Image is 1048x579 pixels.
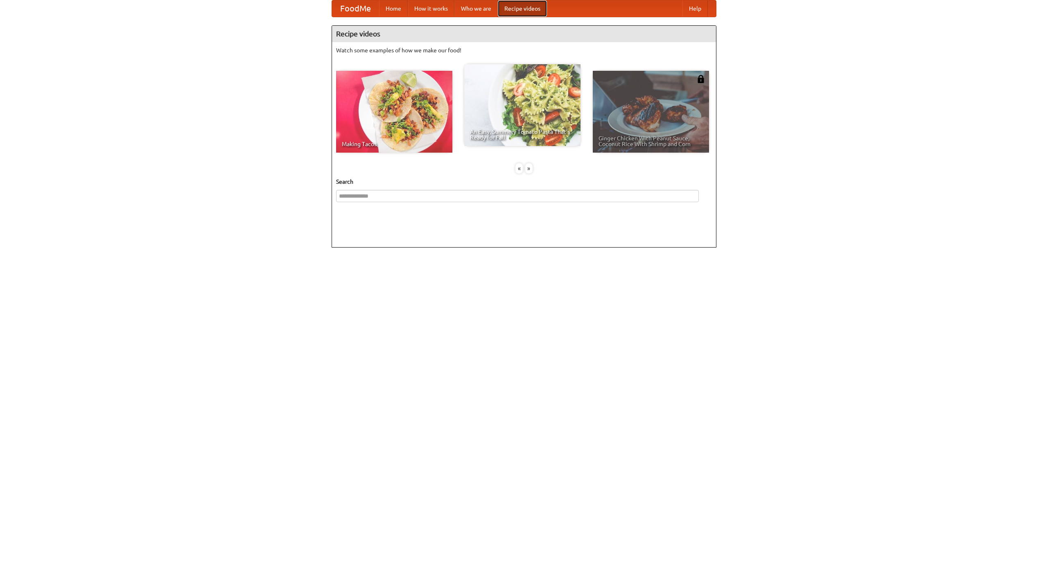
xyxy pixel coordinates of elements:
a: Help [682,0,708,17]
a: How it works [408,0,454,17]
a: Home [379,0,408,17]
a: An Easy, Summery Tomato Pasta That's Ready for Fall [464,64,580,146]
img: 483408.png [697,75,705,83]
div: » [525,163,533,173]
h4: Recipe videos [332,26,716,42]
span: Making Tacos [342,141,447,147]
a: Recipe videos [498,0,547,17]
p: Watch some examples of how we make our food! [336,46,712,54]
a: Making Tacos [336,71,452,153]
a: FoodMe [332,0,379,17]
h5: Search [336,178,712,186]
div: « [515,163,523,173]
span: An Easy, Summery Tomato Pasta That's Ready for Fall [470,129,575,140]
a: Who we are [454,0,498,17]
